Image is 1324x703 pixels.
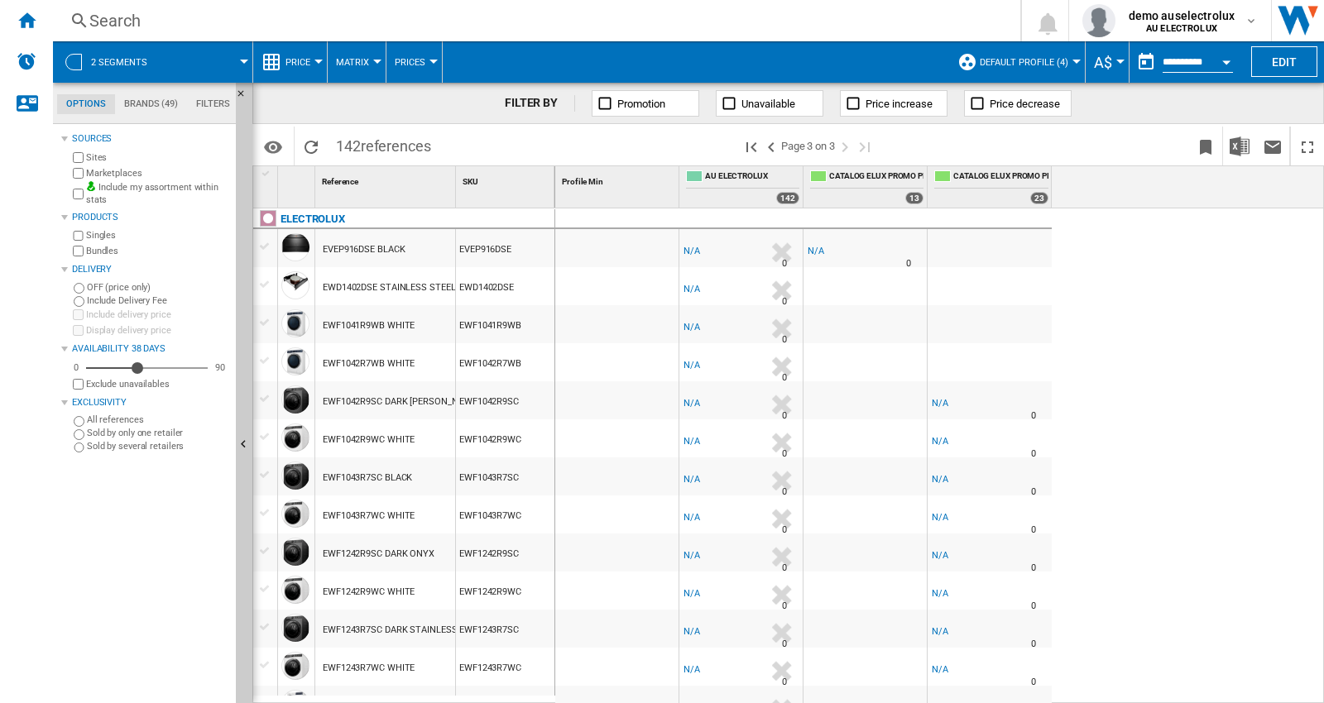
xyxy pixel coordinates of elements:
[72,263,229,276] div: Delivery
[328,127,439,161] span: 142
[964,90,1072,117] button: Price decrease
[86,229,229,242] label: Singles
[456,229,554,267] div: EVEP916DSE
[705,170,799,184] span: AU ELECTROLUX
[456,571,554,610] div: EWF1242R9WC
[395,57,425,68] span: Prices
[931,166,1052,208] div: CATALOG ELUX PROMO PLN LAUNDRY 23 offers sold by CATALOG ELUX PROMO PLN LAUNDRY
[57,94,115,114] md-tab-item: Options
[782,636,787,653] div: Delivery Time : 0 day
[980,41,1077,83] button: Default profile (4)
[89,9,977,32] div: Search
[72,396,229,409] div: Exclusivity
[781,127,835,165] span: Page 3 on 3
[782,674,787,691] div: Delivery Time : 0 day
[562,177,603,186] span: Profile Min
[559,166,679,192] div: Profile Min Sort None
[459,166,554,192] div: SKU Sort None
[323,345,415,383] div: EWF1042R7WB WHITE
[187,94,239,114] md-tab-item: Filters
[361,137,431,155] span: references
[72,211,229,224] div: Products
[319,166,455,192] div: Reference Sort None
[932,548,948,564] div: N/A
[1031,522,1036,538] div: Delivery Time : 0 day
[74,429,84,440] input: Sold by only one retailer
[1094,41,1120,83] button: A$
[323,611,486,649] div: EWF1243R7SC DARK STAINLESS STEEL
[70,361,83,374] div: 0
[1094,54,1112,71] span: A$
[684,243,700,260] div: N/A
[61,41,244,83] div: 2 segments
[840,90,947,117] button: Price increase
[323,269,455,307] div: EWD1402DSE STAINLESS STEEL
[684,395,700,412] div: N/A
[295,127,328,165] button: Reload
[281,209,345,229] div: Click to filter on that brand
[932,586,948,602] div: N/A
[684,624,700,640] div: N/A
[17,51,36,71] img: alerts-logo.svg
[86,378,229,390] label: Exclude unavailables
[87,427,229,439] label: Sold by only one retailer
[684,509,700,526] div: N/A
[87,440,229,452] label: Sold by several retailers
[73,231,84,242] input: Singles
[782,370,787,386] div: Delivery Time : 0 day
[761,127,781,165] button: >Previous page
[323,231,405,269] div: EVEP916DSE BLACK
[74,296,84,307] input: Include Delivery Fee
[782,560,787,576] div: Delivery Time : 0 day
[932,395,948,412] div: N/A
[782,256,787,272] div: Delivery Time : 0 day
[1030,192,1048,204] div: 23 offers sold by CATALOG ELUX PROMO PLN LAUNDRY
[1031,636,1036,653] div: Delivery Time : 0 day
[559,166,679,192] div: Sort None
[980,57,1068,68] span: Default profile (4)
[835,127,855,165] button: Next page
[684,548,700,564] div: N/A
[684,662,700,678] div: N/A
[86,167,229,179] label: Marketplaces
[829,170,923,184] span: CATALOG ELUX PROMO PLN COOKING
[459,166,554,192] div: Sort None
[684,281,700,298] div: N/A
[456,267,554,305] div: EWD1402DSE
[990,98,1060,110] span: Price decrease
[1251,46,1317,77] button: Edit
[1146,23,1217,34] b: AU ELECTROLUX
[932,509,948,526] div: N/A
[592,90,699,117] button: Promotion
[323,535,434,573] div: EWF1242R9SC DARK ONYX
[463,177,478,186] span: SKU
[1223,127,1256,165] button: Download in Excel
[741,98,795,110] span: Unavailable
[776,192,799,204] div: 142 offers sold by AU ELECTROLUX
[684,586,700,602] div: N/A
[855,127,875,165] button: Last page
[932,471,948,488] div: N/A
[73,168,84,179] input: Marketplaces
[1031,674,1036,691] div: Delivery Time : 0 day
[87,414,229,426] label: All references
[323,649,415,687] div: EWF1243R7WC WHITE
[782,446,787,462] div: Delivery Time : 0 day
[782,332,787,348] div: Delivery Time : 0 day
[456,495,554,533] div: EWF1043R7WC
[456,419,554,457] div: EWF1042R9WC
[906,256,911,272] div: Delivery Time : 0 day
[73,152,84,163] input: Sites
[86,360,208,376] md-slider: Availability
[683,166,803,208] div: AU ELECTROLUX 142 offers sold by AU ELECTROLUX
[1291,127,1324,165] button: Maximize
[91,57,147,68] span: 2 segments
[932,662,948,678] div: N/A
[72,342,229,356] div: Availability 38 Days
[1256,127,1289,165] button: Send this report by email
[932,624,948,640] div: N/A
[782,522,787,538] div: Delivery Time : 0 day
[73,379,84,390] input: Display delivery price
[505,95,575,112] div: FILTER BY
